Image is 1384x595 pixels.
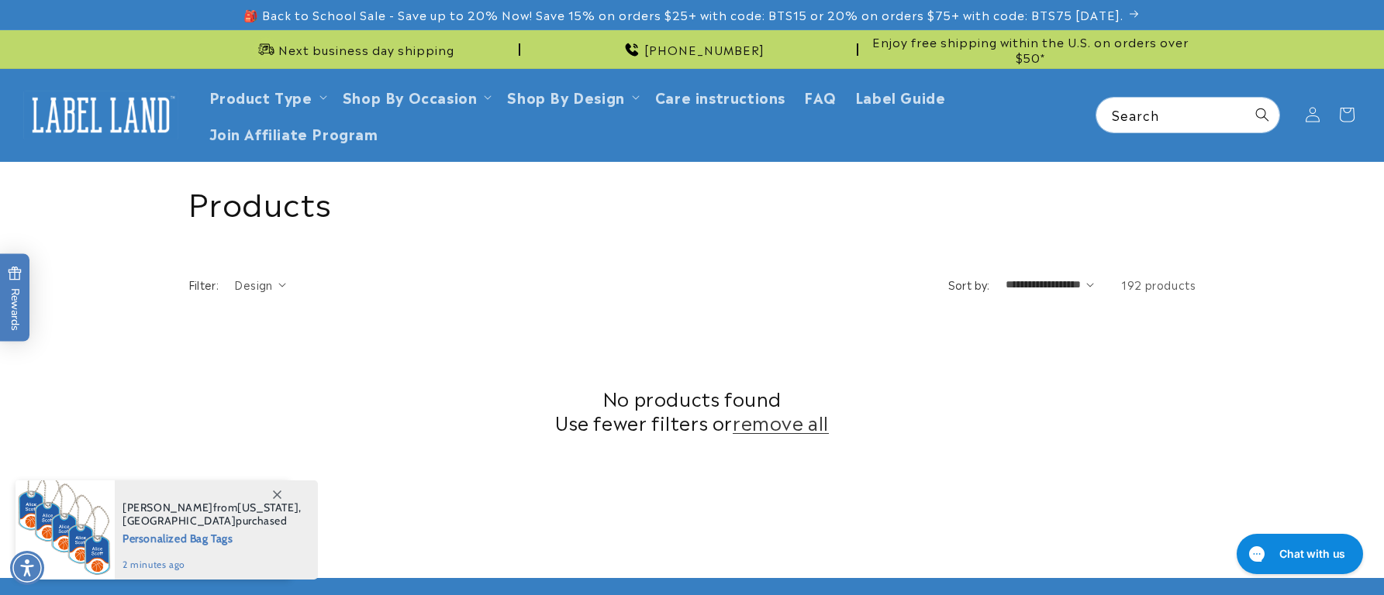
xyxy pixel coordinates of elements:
a: Product Type [209,86,312,107]
span: 🎒 Back to School Sale - Save up to 20% Now! Save 15% on orders $25+ with code: BTS15 or 20% on or... [243,7,1123,22]
a: Care instructions [646,78,795,115]
iframe: Gorgias live chat messenger [1229,528,1368,580]
h2: Filter: [188,277,219,293]
span: 192 products [1121,277,1196,292]
span: Rewards [8,267,22,331]
div: Announcement [526,30,858,68]
span: FAQ [804,88,837,105]
summary: Product Type [200,78,333,115]
span: Enjoy free shipping within the U.S. on orders over $50* [865,34,1196,64]
img: Label Land [23,91,178,139]
span: Care instructions [655,88,785,105]
a: Shop By Design [507,86,624,107]
span: Design [234,277,272,292]
summary: Shop By Design [498,78,645,115]
a: Join Affiliate Program [200,115,388,151]
span: Next business day shipping [278,42,454,57]
summary: Shop By Occasion [333,78,499,115]
div: Announcement [865,30,1196,68]
span: [PERSON_NAME] [123,500,213,514]
summary: Design (0 selected) [234,277,286,293]
h2: No products found Use fewer filters or [188,386,1196,434]
span: from , purchased [123,501,302,528]
a: FAQ [795,78,846,115]
a: remove all [733,410,829,434]
div: Announcement [188,30,520,68]
span: Shop By Occasion [343,88,478,105]
a: Label Guide [846,78,955,115]
span: Join Affiliate Program [209,124,378,142]
h1: Products [188,181,1196,222]
div: Accessibility Menu [10,551,44,585]
label: Sort by: [948,277,990,292]
span: Label Guide [855,88,946,105]
button: Search [1245,98,1279,132]
a: Label Land [18,85,185,145]
span: [PHONE_NUMBER] [644,42,764,57]
span: [GEOGRAPHIC_DATA] [123,514,236,528]
span: [US_STATE] [237,500,299,514]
